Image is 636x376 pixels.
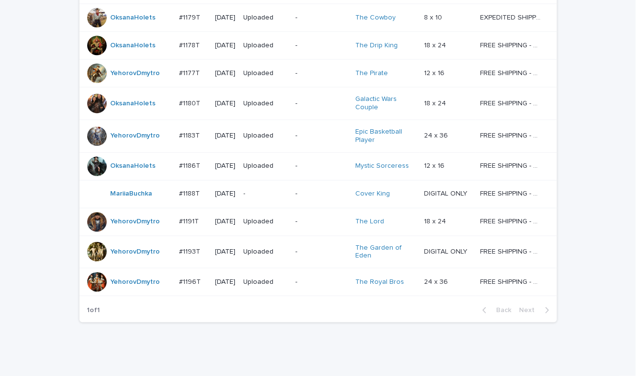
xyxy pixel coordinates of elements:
[179,67,202,78] p: #1177T
[295,190,347,198] p: -
[355,218,384,226] a: The Lord
[79,298,108,322] p: 1 of 1
[215,69,236,78] p: [DATE]
[480,12,543,22] p: EXPEDITED SHIPPING - preview in 1 business day; delivery up to 5 business days after your approval.
[424,130,450,140] p: 24 x 36
[179,246,203,256] p: #1193T
[244,248,288,256] p: Uploaded
[355,14,396,22] a: The Cowboy
[111,41,156,50] a: OksanaHolets
[79,152,557,180] tr: OksanaHolets #1186T#1186T [DATE]Uploaded-Mystic Sorceress 12 x 1612 x 16 FREE SHIPPING - preview ...
[424,40,448,50] p: 18 x 24
[179,276,203,286] p: #1196T
[295,162,347,170] p: -
[179,98,203,108] p: #1180T
[179,216,201,226] p: #1191T
[355,190,390,198] a: Cover King
[516,306,557,315] button: Next
[491,307,512,314] span: Back
[295,69,347,78] p: -
[355,95,416,112] a: Galactic Wars Couple
[355,128,416,144] a: Epic Basketball Player
[111,218,160,226] a: YehorovDmytro
[179,188,202,198] p: #1188T
[424,67,446,78] p: 12 x 16
[480,98,543,108] p: FREE SHIPPING - preview in 1-2 business days, after your approval delivery will take 5-10 b.d.
[355,278,404,286] a: The Royal Bros
[424,276,450,286] p: 24 x 36
[480,188,543,198] p: FREE SHIPPING - preview in 1-2 business days, after your approval delivery will take 5-10 b.d.
[480,276,543,286] p: FREE SHIPPING - preview in 1-2 business days, after your approval delivery will take 5-10 b.d.
[244,41,288,50] p: Uploaded
[111,248,160,256] a: YehorovDmytro
[111,162,156,170] a: OksanaHolets
[111,190,153,198] a: MariiaBuchka
[424,246,469,256] p: DIGITAL ONLY
[79,180,557,208] tr: MariiaBuchka #1188T#1188T [DATE]--Cover King DIGITAL ONLYDIGITAL ONLY FREE SHIPPING - preview in ...
[480,40,543,50] p: FREE SHIPPING - preview in 1-2 business days, after your approval delivery will take 5-10 b.d.
[215,14,236,22] p: [DATE]
[111,132,160,140] a: YehorovDmytro
[215,248,236,256] p: [DATE]
[355,41,398,50] a: The Drip King
[79,4,557,32] tr: OksanaHolets #1179T#1179T [DATE]Uploaded-The Cowboy 8 x 108 x 10 EXPEDITED SHIPPING - preview in ...
[424,188,469,198] p: DIGITAL ONLY
[244,218,288,226] p: Uploaded
[480,160,543,170] p: FREE SHIPPING - preview in 1-2 business days, after your approval delivery will take 5-10 b.d.
[295,248,347,256] p: -
[179,12,203,22] p: #1179T
[79,87,557,120] tr: OksanaHolets #1180T#1180T [DATE]Uploaded-Galactic Wars Couple 18 x 2418 x 24 FREE SHIPPING - prev...
[215,132,236,140] p: [DATE]
[79,208,557,236] tr: YehorovDmytro #1191T#1191T [DATE]Uploaded-The Lord 18 x 2418 x 24 FREE SHIPPING - preview in 1-2 ...
[480,67,543,78] p: FREE SHIPPING - preview in 1-2 business days, after your approval delivery will take 5-10 b.d.
[179,130,202,140] p: #1183T
[475,306,516,315] button: Back
[215,99,236,108] p: [DATE]
[424,216,448,226] p: 18 x 24
[355,69,388,78] a: The Pirate
[79,236,557,268] tr: YehorovDmytro #1193T#1193T [DATE]Uploaded-The Garden of Eden DIGITAL ONLYDIGITAL ONLY FREE SHIPPI...
[215,162,236,170] p: [DATE]
[244,132,288,140] p: Uploaded
[111,69,160,78] a: YehorovDmytro
[295,218,347,226] p: -
[79,32,557,59] tr: OksanaHolets #1178T#1178T [DATE]Uploaded-The Drip King 18 x 2418 x 24 FREE SHIPPING - preview in ...
[79,268,557,296] tr: YehorovDmytro #1196T#1196T [DATE]Uploaded-The Royal Bros 24 x 3624 x 36 FREE SHIPPING - preview i...
[244,99,288,108] p: Uploaded
[79,59,557,87] tr: YehorovDmytro #1177T#1177T [DATE]Uploaded-The Pirate 12 x 1612 x 16 FREE SHIPPING - preview in 1-...
[520,307,541,314] span: Next
[424,12,444,22] p: 8 x 10
[424,98,448,108] p: 18 x 24
[215,218,236,226] p: [DATE]
[295,278,347,286] p: -
[179,160,203,170] p: #1186T
[355,162,409,170] a: Mystic Sorceress
[215,278,236,286] p: [DATE]
[215,41,236,50] p: [DATE]
[480,246,543,256] p: FREE SHIPPING - preview in 1-2 business days, after your approval delivery will take 5-10 b.d.
[244,190,288,198] p: -
[111,278,160,286] a: YehorovDmytro
[295,14,347,22] p: -
[244,14,288,22] p: Uploaded
[244,162,288,170] p: Uploaded
[179,40,202,50] p: #1178T
[480,130,543,140] p: FREE SHIPPING - preview in 1-2 business days, after your approval delivery will take 5-10 b.d.
[215,190,236,198] p: [DATE]
[111,14,156,22] a: OksanaHolets
[111,99,156,108] a: OksanaHolets
[355,244,416,260] a: The Garden of Eden
[244,278,288,286] p: Uploaded
[244,69,288,78] p: Uploaded
[424,160,446,170] p: 12 x 16
[295,132,347,140] p: -
[480,216,543,226] p: FREE SHIPPING - preview in 1-2 business days, after your approval delivery will take 5-10 b.d.
[79,119,557,152] tr: YehorovDmytro #1183T#1183T [DATE]Uploaded-Epic Basketball Player 24 x 3624 x 36 FREE SHIPPING - p...
[295,41,347,50] p: -
[295,99,347,108] p: -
